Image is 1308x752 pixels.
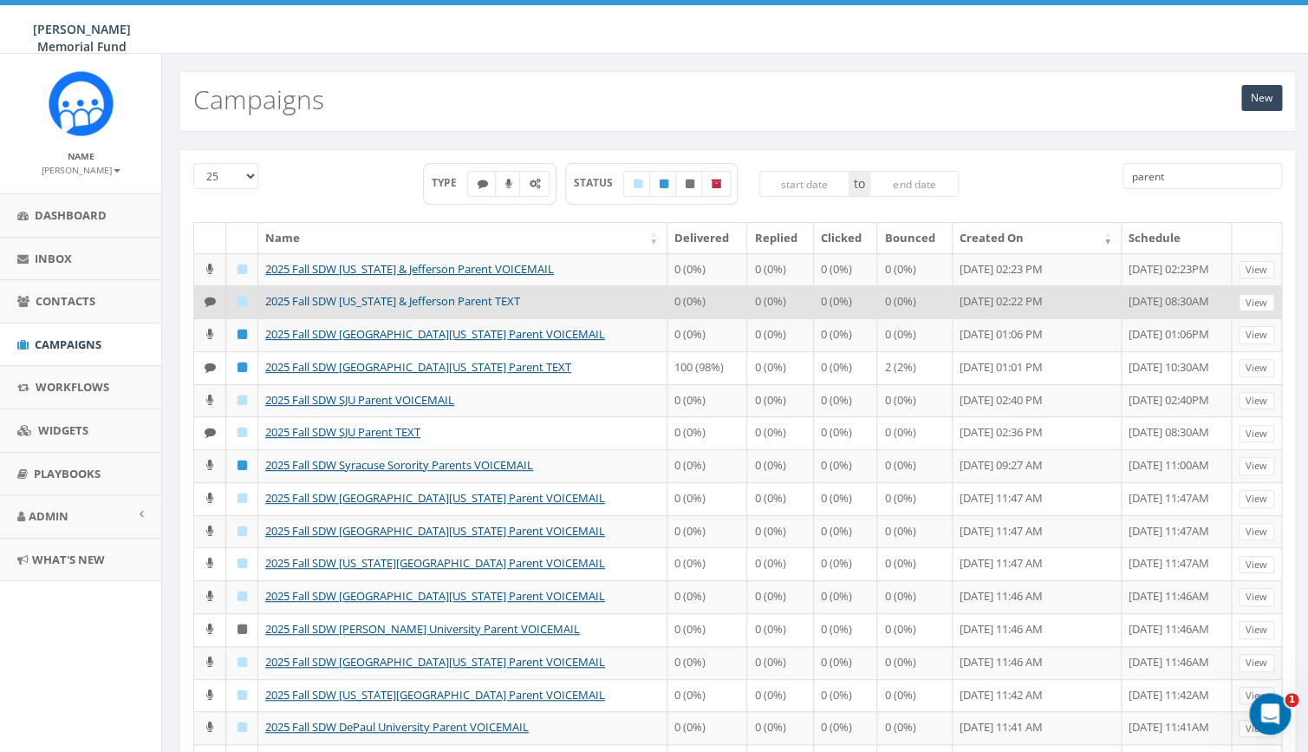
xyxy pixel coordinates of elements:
a: View [1239,457,1274,475]
i: Ringless Voice Mail [206,722,213,733]
a: View [1239,523,1274,541]
a: View [1239,720,1274,738]
td: [DATE] 11:47 AM [953,515,1122,548]
a: View [1239,654,1274,672]
td: [DATE] 02:23PM [1122,253,1232,286]
td: 0 (0%) [877,318,953,351]
a: 2025 Fall SDW [GEOGRAPHIC_DATA][US_STATE] Parent VOICEMAIL [265,523,605,539]
i: Draft [238,558,247,569]
td: 0 (0%) [814,613,878,646]
td: 0 (0%) [667,318,747,351]
th: Schedule [1122,223,1232,253]
td: 0 (0%) [667,646,747,679]
th: Created On: activate to sort column ascending [953,223,1122,253]
td: [DATE] 11:46 AM [953,580,1122,613]
h2: Campaigns [193,85,324,114]
td: 0 (0%) [814,515,878,548]
td: 0 (0%) [877,416,953,449]
td: 0 (0%) [747,253,813,286]
input: Type to search [1123,163,1282,189]
i: Ringless Voice Mail [206,526,213,537]
td: 0 (0%) [667,384,747,417]
a: View [1239,687,1274,705]
td: [DATE] 02:23 PM [953,253,1122,286]
a: 2025 Fall SDW [GEOGRAPHIC_DATA][US_STATE] Parent VOICEMAIL [265,588,605,604]
td: [DATE] 11:46 AM [953,613,1122,646]
a: 2025 Fall SDW [US_STATE][GEOGRAPHIC_DATA] Parent VOICEMAIL [265,687,605,703]
a: 2025 Fall SDW DePaul University Parent VOICEMAIL [265,719,529,735]
td: 0 (0%) [814,711,878,744]
th: Bounced [877,223,953,253]
td: 0 (0%) [747,416,813,449]
td: 0 (0%) [814,416,878,449]
i: Draft [238,427,247,438]
td: [DATE] 08:30AM [1122,285,1232,318]
i: Draft [633,179,641,189]
td: 0 (0%) [877,285,953,318]
i: Draft [238,395,247,406]
a: 2025 Fall SDW [PERSON_NAME] University Parent VOICEMAIL [265,621,580,637]
span: TYPE [431,175,468,190]
i: Text SMS [477,179,487,189]
th: Clicked [814,223,878,253]
td: 0 (0%) [667,416,747,449]
td: 0 (0%) [814,351,878,384]
td: 0 (0%) [747,351,813,384]
small: [PERSON_NAME] [42,164,120,176]
td: 0 (0%) [877,253,953,286]
td: 0 (0%) [814,679,878,712]
td: [DATE] 11:41AM [1122,711,1232,744]
td: 0 (0%) [814,384,878,417]
a: View [1239,294,1274,312]
td: 0 (0%) [877,613,953,646]
td: [DATE] 01:06PM [1122,318,1232,351]
td: 0 (0%) [814,253,878,286]
td: [DATE] 11:00AM [1122,449,1232,482]
label: Draft [623,171,651,197]
label: Unpublished [675,171,703,197]
td: 0 (0%) [747,384,813,417]
i: Draft [238,264,247,275]
td: 0 (0%) [667,285,747,318]
i: Ringless Voice Mail [206,690,213,701]
td: 0 (0%) [877,547,953,580]
td: 0 (0%) [877,449,953,482]
td: 0 (0%) [667,580,747,613]
i: Draft [238,526,247,537]
i: Ringless Voice Mail [206,329,213,340]
td: 0 (0%) [877,515,953,548]
input: start date [759,171,849,197]
td: 0 (0%) [814,580,878,613]
td: [DATE] 11:42 AM [953,679,1122,712]
i: Draft [238,722,247,733]
td: 0 (0%) [747,679,813,712]
td: [DATE] 02:22 PM [953,285,1122,318]
span: 1 [1285,693,1298,707]
i: Ringless Voice Mail [206,657,213,668]
span: to [849,171,869,197]
td: [DATE] 11:46AM [1122,613,1232,646]
a: New [1241,85,1282,111]
td: [DATE] 01:01 PM [953,351,1122,384]
i: Ringless Voice Mail [206,624,213,635]
i: Ringless Voice Mail [206,395,213,406]
a: View [1239,359,1274,377]
td: 2 (2%) [877,351,953,384]
label: Text SMS [467,171,497,197]
td: 0 (0%) [877,482,953,515]
td: [DATE] 09:27 AM [953,449,1122,482]
i: Published [238,362,247,373]
td: 0 (0%) [667,253,747,286]
td: [DATE] 11:46AM [1122,646,1232,679]
td: 0 (0%) [877,384,953,417]
a: 2025 Fall SDW [GEOGRAPHIC_DATA][US_STATE] Parent VOICEMAIL [265,326,605,342]
td: [DATE] 11:47AM [1122,482,1232,515]
a: View [1239,556,1274,574]
a: View [1239,261,1274,279]
td: 0 (0%) [667,547,747,580]
td: 0 (0%) [667,515,747,548]
i: Draft [238,690,247,701]
td: 0 (0%) [747,285,813,318]
span: Playbooks [34,466,101,481]
i: Automated Message [529,179,540,189]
